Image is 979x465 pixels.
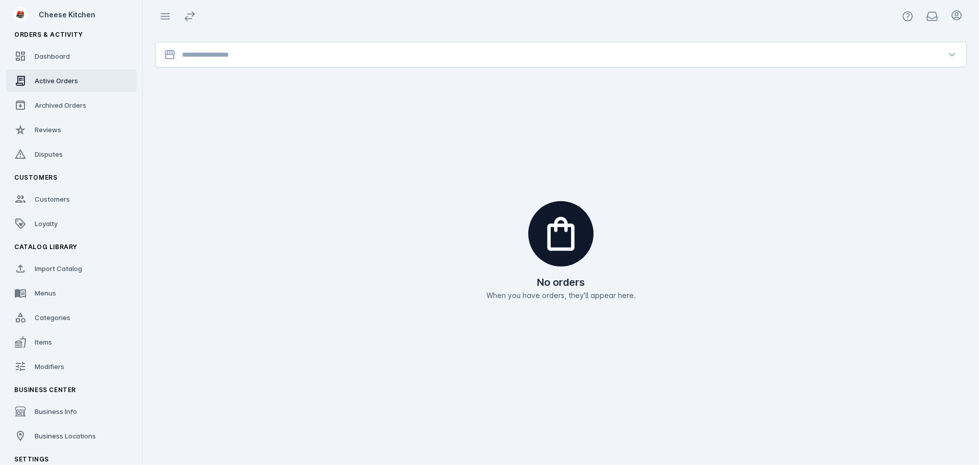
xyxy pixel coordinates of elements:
[6,188,137,210] a: Customers
[6,425,137,447] a: Business Locations
[6,355,137,378] a: Modifiers
[35,77,78,85] span: Active Orders
[537,275,585,290] h2: No orders
[35,150,63,158] span: Disputes
[6,212,137,235] a: Loyalty
[6,282,137,304] a: Menus
[14,31,83,38] span: Orders & Activity
[6,94,137,116] a: Archived Orders
[14,386,76,394] span: Business Center
[182,48,940,61] input: Location
[35,264,82,273] span: Import Catalog
[35,432,96,440] span: Business Locations
[35,407,77,415] span: Business Info
[14,243,78,251] span: Catalog Library
[6,69,137,92] a: Active Orders
[6,306,137,329] a: Categories
[35,362,64,371] span: Modifiers
[486,290,636,301] p: When you have orders, they'll appear here.
[35,195,70,203] span: Customers
[6,331,137,353] a: Items
[6,143,137,165] a: Disputes
[35,52,70,60] span: Dashboard
[35,313,70,322] span: Categories
[6,45,137,67] a: Dashboard
[6,257,137,280] a: Import Catalog
[6,400,137,423] a: Business Info
[35,219,58,228] span: Loyalty
[14,455,49,463] span: Settings
[35,126,61,134] span: Reviews
[14,174,57,181] span: Customers
[35,101,86,109] span: Archived Orders
[6,118,137,141] a: Reviews
[35,289,56,297] span: Menus
[39,9,133,20] div: Cheese Kitchen
[35,338,52,346] span: Items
